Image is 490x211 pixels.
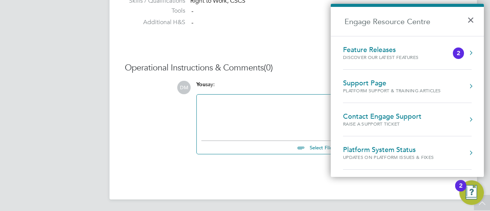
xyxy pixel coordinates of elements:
[264,62,273,73] span: (0)
[459,186,462,196] div: 2
[196,81,400,94] div: say:
[196,81,206,88] span: You
[467,9,478,26] button: Close
[125,7,185,15] label: Tools
[343,121,421,127] div: Raise a Support Ticket
[343,112,421,121] div: Contact Engage Support
[191,19,193,26] span: -
[125,62,462,74] h3: Operational Instructions & Comments
[343,154,449,160] div: Updates on Platform Issues & Fixes
[343,87,441,94] div: Platform Support & Training Articles
[125,18,185,26] label: Additional H&S
[343,54,434,61] div: Discover our latest features
[331,7,484,36] h2: Engage Resource Centre
[459,180,484,205] button: Open Resource Center, 2 new notifications
[331,4,484,177] div: Engage Resource Centre
[343,146,449,154] div: Platform System Status
[343,79,441,87] div: Support Page
[343,46,434,54] div: Feature Releases
[177,81,191,94] span: DM
[191,7,193,15] span: -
